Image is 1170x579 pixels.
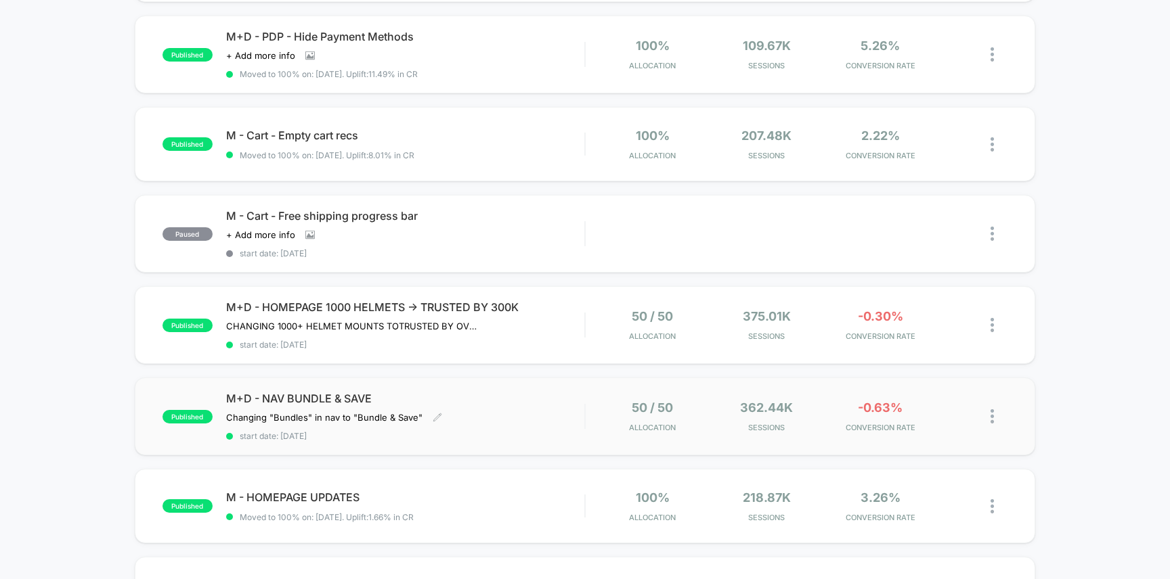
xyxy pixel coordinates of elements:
[162,48,213,62] span: published
[162,137,213,151] span: published
[162,499,213,513] span: published
[991,227,994,241] img: close
[226,209,585,223] span: M - Cart - Free shipping progress bar
[226,392,585,405] span: M+D - NAV BUNDLE & SAVE
[226,248,585,258] span: start date: [DATE]
[240,150,414,160] span: Moved to 100% on: [DATE] . Uplift: 8.01% in CR
[861,129,900,143] span: 2.22%
[240,512,414,522] span: Moved to 100% on: [DATE] . Uplift: 1.66% in CR
[991,137,994,152] img: close
[827,61,934,70] span: CONVERSION RATE
[226,412,422,423] span: Changing "Bundles" in nav to "Bundle & Save"
[858,400,903,415] span: -0.63%
[991,499,994,513] img: close
[629,151,676,160] span: Allocation
[629,61,676,70] span: Allocation
[226,229,295,240] span: + Add more info
[991,318,994,332] img: close
[858,309,903,323] span: -0.30%
[226,50,295,61] span: + Add more info
[827,423,934,432] span: CONVERSION RATE
[713,61,820,70] span: Sessions
[861,490,901,505] span: 3.26%
[226,129,585,142] span: M - Cart - Empty cart recs
[162,410,213,423] span: published
[162,227,213,241] span: paused
[632,309,673,323] span: 50 / 50
[827,513,934,522] span: CONVERSION RATE
[629,423,676,432] span: Allocation
[743,39,791,53] span: 109.67k
[240,69,418,79] span: Moved to 100% on: [DATE] . Uplift: 11.49% in CR
[991,47,994,62] img: close
[636,129,670,143] span: 100%
[629,513,676,522] span: Allocation
[162,319,213,332] span: published
[743,309,791,323] span: 375.01k
[636,39,670,53] span: 100%
[226,490,585,504] span: M - HOMEPAGE UPDATES
[226,431,585,441] span: start date: [DATE]
[629,331,676,341] span: Allocation
[741,129,792,143] span: 207.48k
[713,331,820,341] span: Sessions
[740,400,793,415] span: 362.44k
[226,321,477,331] span: CHANGING 1000+ HELMET MOUNTS TOTRUSTED BY OVER 300,000 RIDERS ON HOMEPAGE DESKTOP AND MOBILE
[991,409,994,423] img: close
[861,39,900,53] span: 5.26%
[636,490,670,505] span: 100%
[827,331,934,341] span: CONVERSION RATE
[226,340,585,350] span: start date: [DATE]
[226,30,585,43] span: M+D - PDP - Hide Payment Methods
[713,423,820,432] span: Sessions
[743,490,791,505] span: 218.87k
[226,300,585,314] span: M+D - HOMEPAGE 1000 HELMETS -> TRUSTED BY 300K
[632,400,673,415] span: 50 / 50
[827,151,934,160] span: CONVERSION RATE
[713,513,820,522] span: Sessions
[713,151,820,160] span: Sessions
